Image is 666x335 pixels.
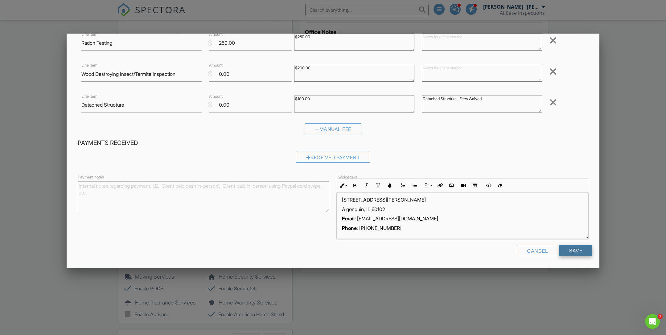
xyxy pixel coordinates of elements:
[434,180,446,191] button: Insert Link (⌘K)
[294,65,414,82] textarea: $200.00
[305,123,361,134] div: Manual Fee
[645,314,660,329] iframe: Intercom live chat
[422,180,434,191] button: Align
[409,180,421,191] button: Unordered List
[446,180,457,191] button: Insert Image (⌘P)
[81,32,97,37] label: Line Item
[342,196,583,203] p: [STREET_ADDRESS][PERSON_NAME]
[208,38,212,48] div: $
[209,94,223,99] label: Amount
[372,180,384,191] button: Underline (⌘U)
[296,156,370,162] a: Received Payment
[78,174,104,180] label: Payment notes
[337,174,357,180] label: Invoice text
[342,215,355,222] strong: Email
[342,215,583,222] p: : [EMAIL_ADDRESS][DOMAIN_NAME]
[469,180,481,191] button: Insert Table
[294,96,414,112] textarea: Base(100)
[305,128,361,134] a: Manual Fee
[342,225,583,231] p: : [PHONE_NUMBER]
[209,63,223,68] label: Amount
[482,180,494,191] button: Code View
[81,63,97,68] label: Line Item
[349,180,360,191] button: Bold (⌘B)
[457,180,469,191] button: Insert Video
[658,314,663,319] span: 1
[296,152,370,163] div: Received Payment
[208,100,212,110] div: $
[494,180,506,191] button: Clear Formatting
[337,180,349,191] button: Inline Style
[342,225,357,231] strong: Phone
[559,245,592,256] input: Save
[384,180,396,191] button: Colors
[208,69,212,79] div: $
[78,139,588,147] h4: Payments Received
[81,94,97,99] label: Line Item
[517,245,558,256] div: Cancel
[294,34,414,51] textarea: $250.00
[397,180,409,191] button: Ordered List
[209,32,223,37] label: Amount
[342,206,583,213] p: Algonquin, IL 60102
[360,180,372,191] button: Italic (⌘I)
